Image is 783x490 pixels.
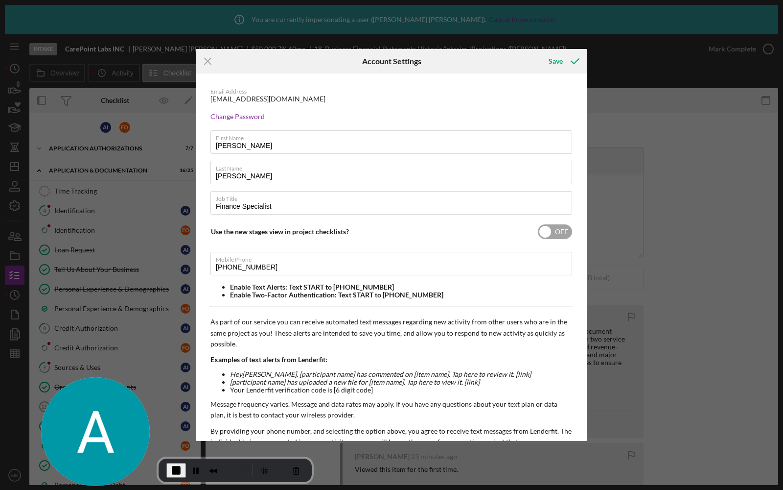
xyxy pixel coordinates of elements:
label: Job Title [216,192,572,202]
div: [EMAIL_ADDRESS][DOMAIN_NAME] [210,95,325,103]
div: Change Password [210,113,573,121]
label: Use the new stages view in project checklists? [211,227,349,236]
label: First Name [216,131,572,142]
div: Email Address [210,88,573,95]
li: [participant name] has uploaded a new file for [item name]. Tap here to view it. [link] [230,378,573,386]
div: Save [549,51,563,71]
p: As part of our service you can receive automated text messages regarding new activity from other ... [210,317,573,349]
li: Enable Text Alerts: Text START to [PHONE_NUMBER] [230,283,573,291]
label: Mobile Phone [216,252,572,263]
h6: Account Settings [362,57,421,66]
li: Hey [PERSON_NAME] , [participant name] has commented on [item name]. Tap here to review it. [link] [230,370,573,378]
button: Save [539,51,587,71]
li: Your Lenderfit verification code is [6 digit code] [230,386,573,394]
p: By providing your phone number, and selecting the option above, you agree to receive text message... [210,426,573,459]
p: Message frequency varies. Message and data rates may apply. If you have any questions about your ... [210,399,573,421]
p: Examples of text alerts from Lenderfit: [210,354,573,365]
label: Last Name [216,161,572,172]
li: Enable Two-Factor Authentication: Text START to [PHONE_NUMBER] [230,291,573,299]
